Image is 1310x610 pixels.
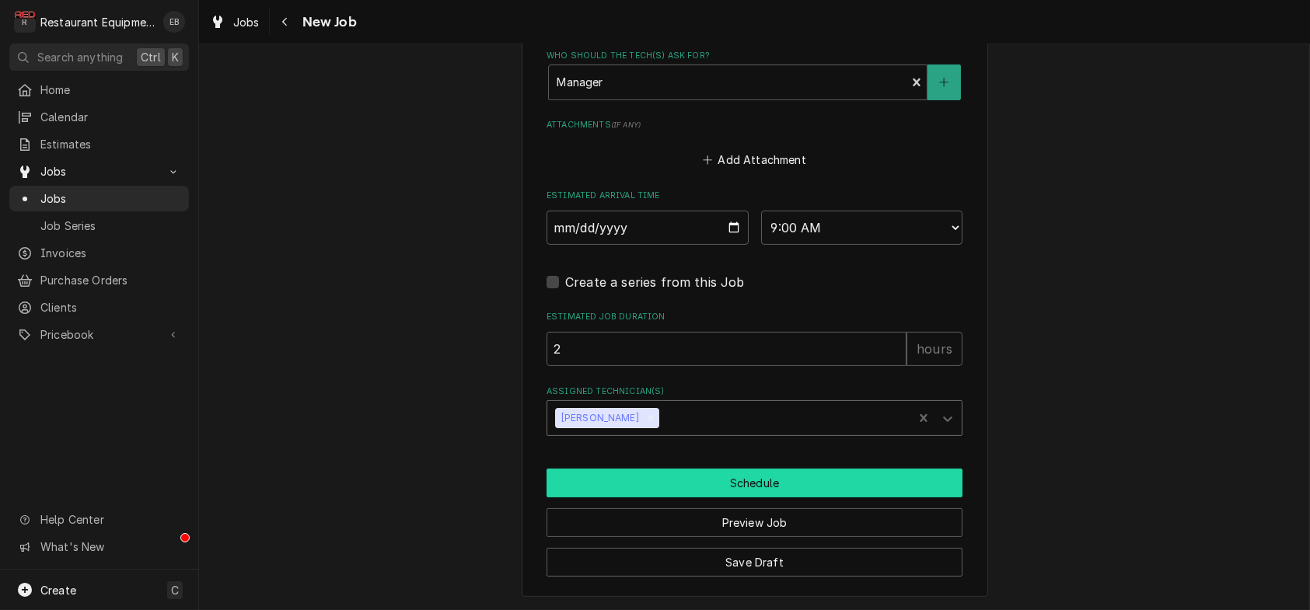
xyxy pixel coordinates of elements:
label: Estimated Arrival Time [547,190,962,202]
label: Create a series from this Job [565,273,745,291]
span: Pricebook [40,326,158,343]
span: Job Series [40,218,181,234]
div: Button Group Row [547,537,962,577]
div: Estimated Arrival Time [547,190,962,245]
button: Create New Contact [927,64,960,100]
div: Button Group [547,469,962,577]
div: Estimated Job Duration [547,311,962,366]
span: Help Center [40,511,180,528]
span: What's New [40,539,180,555]
a: Go to Pricebook [9,322,189,347]
span: Jobs [233,14,260,30]
a: Clients [9,295,189,320]
span: C [171,582,179,598]
div: hours [907,332,962,366]
span: Purchase Orders [40,272,181,288]
div: Button Group Row [547,497,962,537]
div: Who should the tech(s) ask for? [547,50,962,100]
div: Emily Bird's Avatar [163,11,185,33]
a: Estimates [9,131,189,157]
div: Restaurant Equipment Diagnostics [40,14,155,30]
div: Assigned Technician(s) [547,385,962,436]
a: Purchase Orders [9,267,189,293]
button: Save Draft [547,548,962,577]
span: Create [40,584,76,597]
span: Jobs [40,163,158,180]
div: R [14,11,36,33]
a: Home [9,77,189,103]
button: Navigate back [273,9,298,34]
span: Clients [40,299,181,315]
span: K [172,49,179,65]
label: Who should the tech(s) ask for? [547,50,962,62]
span: Jobs [40,190,181,207]
button: Preview Job [547,508,962,537]
span: New Job [298,12,357,33]
span: Ctrl [141,49,161,65]
a: Go to Help Center [9,507,189,532]
svg: Create New Contact [939,77,948,88]
span: Search anything [37,49,123,65]
a: Jobs [9,186,189,211]
button: Search anythingCtrlK [9,44,189,71]
div: Remove Bryan Sanders [642,408,659,428]
a: Jobs [204,9,266,35]
span: Estimates [40,136,181,152]
a: Invoices [9,240,189,266]
span: Calendar [40,109,181,125]
input: Date [547,211,749,245]
a: Go to What's New [9,534,189,559]
button: Schedule [547,469,962,497]
span: Invoices [40,245,181,261]
span: Home [40,82,181,98]
div: EB [163,11,185,33]
div: Restaurant Equipment Diagnostics's Avatar [14,11,36,33]
div: Attachments [547,119,962,170]
span: ( if any ) [611,120,641,129]
label: Estimated Job Duration [547,311,962,323]
a: Go to Jobs [9,159,189,184]
label: Attachments [547,119,962,131]
button: Add Attachment [700,148,809,170]
div: [PERSON_NAME] [555,408,642,428]
a: Calendar [9,104,189,130]
div: Button Group Row [547,469,962,497]
label: Assigned Technician(s) [547,385,962,398]
a: Job Series [9,213,189,239]
select: Time Select [761,211,963,245]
